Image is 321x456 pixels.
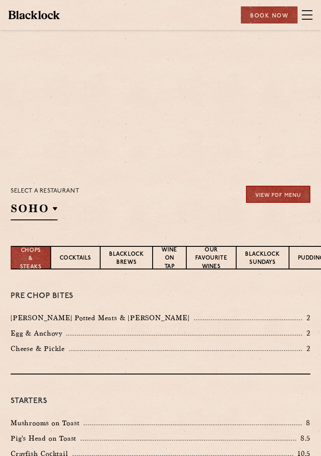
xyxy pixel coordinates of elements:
[11,396,310,407] h3: Starters
[11,291,310,302] h3: Pre Chop Bites
[9,11,60,19] img: BL_Textured_Logo-footer-cropped.svg
[296,433,310,444] p: 8.5
[246,186,310,203] a: View PDF Menu
[302,418,310,429] p: 8
[11,419,84,427] p: Mushrooms on Toast
[302,328,310,339] p: 2
[302,313,310,324] p: 2
[11,186,79,197] p: Select a restaurant
[302,343,310,354] p: 2
[11,201,58,220] h2: SOHO
[60,254,91,263] p: Cocktails
[11,345,69,353] p: Cheese & Pickle
[11,435,81,442] p: Pig's Head on Toast
[162,246,177,272] p: Wine on Tap
[241,6,298,23] div: Book Now
[20,246,42,272] p: Chops & Steaks
[195,246,227,272] p: Our favourite wines
[11,314,194,322] p: [PERSON_NAME] Potted Meats & [PERSON_NAME]
[109,250,144,268] p: Blacklock Brews
[11,330,66,337] p: Egg & Anchovy
[245,250,280,268] p: Blacklock Sundays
